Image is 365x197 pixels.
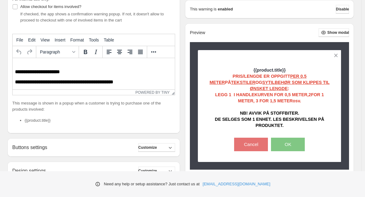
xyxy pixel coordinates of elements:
[37,47,77,57] button: Formats
[12,168,46,174] h2: Design settings
[25,117,175,124] li: {{product.title}}
[308,92,311,97] strong: 2
[190,30,205,35] h2: Preview
[40,49,70,54] span: Paragraph
[210,74,307,85] span: PER 0,5 METER
[215,92,308,97] strong: LEGG 1 I HANDLEKURVEN FOR 0,5 METER,
[215,117,324,128] strong: DE SELGES SOM 1 ENHET. LES BESKRIVELSEN PÅ PRODUKTET.
[14,47,24,57] button: Undo
[20,12,164,22] span: If checked, the app shows a confirmation warning popup. If not, it doesn't allow to proceed to ch...
[190,6,217,12] p: This warning is
[55,37,65,42] span: Insert
[125,47,135,57] button: Align right
[12,100,175,112] p: This message is shown in a popup when a customer is trying to purchase one of the products involved:
[319,28,349,37] button: Show modal
[91,47,101,57] button: Italic
[70,37,84,42] span: Format
[271,138,305,151] button: OK
[20,4,81,9] span: Allow checkout for items involved?
[327,30,349,35] span: Show modal
[218,6,233,12] strong: enabled
[203,181,270,187] a: [EMAIL_ADDRESS][DOMAIN_NAME]
[231,80,255,85] span: TEKSTILER
[138,143,175,152] button: Customize
[170,90,175,95] div: Resize
[240,111,299,116] strong: NB! AVVIK PÅ STOFFBITER.
[250,80,329,91] span: SYTILBEHØR SOM KLIPPES TIL ØNSKET LENGDE
[135,90,170,95] a: Powered by Tiny
[24,47,35,57] button: Redo
[13,58,175,89] iframe: Rich Text Area
[89,37,99,42] span: Tools
[135,47,146,57] button: Justify
[148,47,159,57] button: More...
[28,37,36,42] span: Edit
[16,37,23,42] span: File
[336,7,349,12] span: Disable
[114,47,125,57] button: Align center
[138,168,157,173] span: Customize
[234,138,268,151] button: Cancel
[104,37,114,42] span: Table
[12,144,47,150] h2: Buttons settings
[210,74,330,91] strong: PRIS/LENGDE ER OPPGITT PÅ OG :
[293,98,301,103] strong: osv.
[41,37,50,42] span: View
[138,167,175,175] button: Customize
[104,47,114,57] button: Align left
[253,68,286,73] strong: {{product.title}}
[80,47,91,57] button: Bold
[336,5,349,14] button: Disable
[138,145,157,150] span: Customize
